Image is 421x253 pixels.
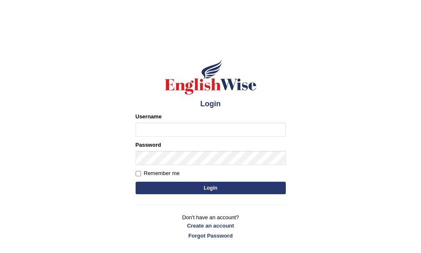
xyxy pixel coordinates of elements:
p: Don't have an account? [136,213,286,239]
h4: Login [136,100,286,108]
img: Logo of English Wise sign in for intelligent practice with AI [163,58,258,96]
a: Forgot Password [136,232,286,240]
a: Create an account [136,222,286,230]
label: Password [136,141,161,149]
label: Username [136,113,162,120]
button: Login [136,182,286,194]
label: Remember me [136,169,180,178]
input: Remember me [136,171,141,176]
